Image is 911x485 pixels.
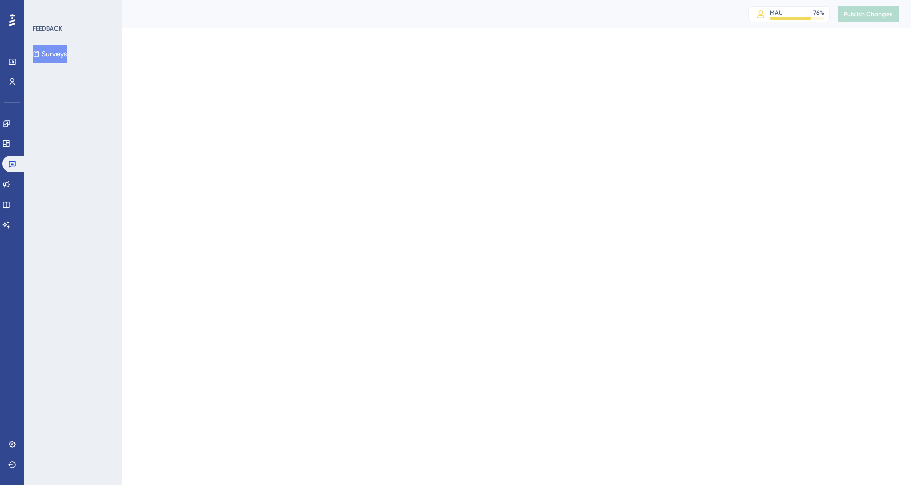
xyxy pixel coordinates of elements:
button: Surveys [33,45,67,63]
div: FEEDBACK [33,24,62,33]
span: Publish Changes [844,10,893,18]
div: 76 % [813,9,824,17]
button: Publish Changes [838,6,899,22]
div: MAU [770,9,783,17]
